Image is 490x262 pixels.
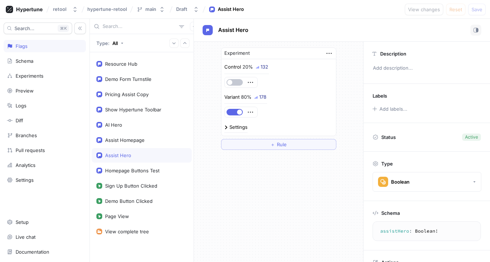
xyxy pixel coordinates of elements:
div: 132 [261,65,268,69]
p: Status [381,132,396,142]
div: Diff [16,118,23,123]
a: Documentation [4,246,86,258]
div: Experiment [224,50,250,57]
div: K [58,25,69,32]
p: Type: [96,40,109,46]
div: main [145,6,156,12]
button: Add labels... [370,104,409,114]
div: Assist Homepage [105,137,145,143]
div: Homepage Buttons Test [105,168,159,173]
div: Settings [229,125,248,130]
p: Labels [373,93,387,99]
div: Boolean [391,179,410,185]
div: 178 [259,95,266,99]
span: Reset [449,7,462,12]
p: Control [224,64,241,71]
div: Logs [16,103,26,109]
div: Branches [16,132,37,138]
span: ＋ [270,142,275,147]
div: Analytics [16,162,36,168]
p: Schema [381,210,400,216]
div: Preview [16,88,34,94]
div: Demo Form Turnstile [105,76,151,82]
div: retool [53,6,66,12]
div: Setup [16,219,29,225]
div: Demo Button Clicked [105,198,153,204]
button: View changes [405,4,443,15]
p: Description [380,51,406,57]
span: View changes [408,7,440,12]
span: Rule [277,142,287,147]
div: Sign Up Button Clicked [105,183,157,189]
button: main [134,3,168,15]
span: Search... [14,26,34,30]
div: Assist Hero [105,152,131,158]
button: Reset [446,4,465,15]
div: Settings [16,177,34,183]
p: Add description... [370,62,484,74]
div: AI Hero [105,122,122,128]
button: Collapse all [180,38,190,48]
button: Draft [173,3,202,15]
p: Variant [224,94,240,101]
div: Pricing Assist Copy [105,91,149,97]
div: All [112,40,118,46]
div: Live chat [16,234,36,240]
div: Assist Hero [218,6,244,13]
button: Expand all [169,38,179,48]
div: Draft [176,6,187,12]
input: Search... [103,23,176,30]
div: Active [465,134,478,140]
div: Add labels... [379,107,407,111]
div: 20% [242,65,253,69]
div: Show Hypertune Toolbar [105,107,161,112]
div: Pull requests [16,147,45,153]
div: Flags [16,43,28,49]
span: Save [472,7,482,12]
button: retool [50,3,81,15]
div: Experiments [16,73,43,79]
div: View complete tree [105,229,149,234]
span: hypertune-retool [87,7,127,12]
button: Search...K [4,22,72,34]
button: ＋Rule [221,139,336,150]
button: Type: All [94,37,126,49]
button: Save [468,4,486,15]
div: Page View [105,213,129,219]
textarea: assistHero: Boolean! [376,225,478,238]
div: 80% [241,95,252,99]
div: Documentation [16,249,49,255]
div: Schema [16,58,33,64]
div: Resource Hub [105,61,137,67]
p: Type [381,161,393,167]
button: Boolean [373,172,481,192]
span: Assist Hero [218,27,248,33]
